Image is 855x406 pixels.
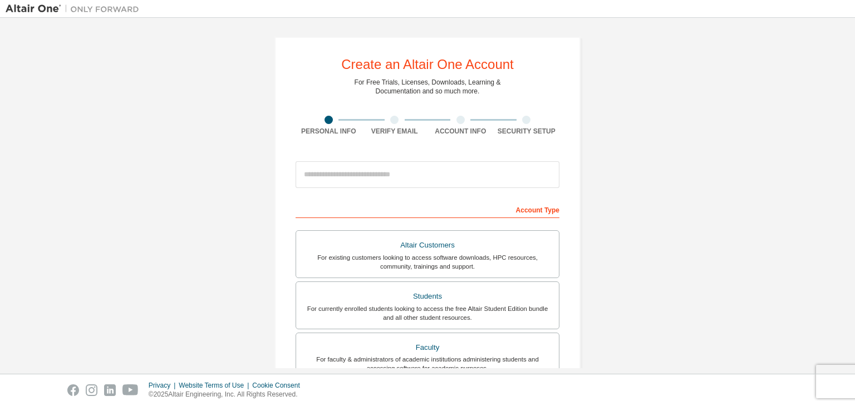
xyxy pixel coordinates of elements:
div: Cookie Consent [252,381,306,390]
img: Altair One [6,3,145,14]
div: Altair Customers [303,237,552,253]
p: © 2025 Altair Engineering, Inc. All Rights Reserved. [149,390,307,399]
img: linkedin.svg [104,384,116,396]
div: Verify Email [362,127,428,136]
div: Account Info [427,127,494,136]
img: instagram.svg [86,384,97,396]
div: Account Type [296,200,559,218]
img: youtube.svg [122,384,139,396]
div: Security Setup [494,127,560,136]
div: For currently enrolled students looking to access the free Altair Student Edition bundle and all ... [303,304,552,322]
div: Students [303,289,552,304]
div: Website Terms of Use [179,381,252,390]
div: For Free Trials, Licenses, Downloads, Learning & Documentation and so much more. [355,78,501,96]
div: For faculty & administrators of academic institutions administering students and accessing softwa... [303,355,552,373]
img: facebook.svg [67,384,79,396]
div: For existing customers looking to access software downloads, HPC resources, community, trainings ... [303,253,552,271]
div: Create an Altair One Account [341,58,514,71]
div: Personal Info [296,127,362,136]
div: Privacy [149,381,179,390]
div: Faculty [303,340,552,355]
